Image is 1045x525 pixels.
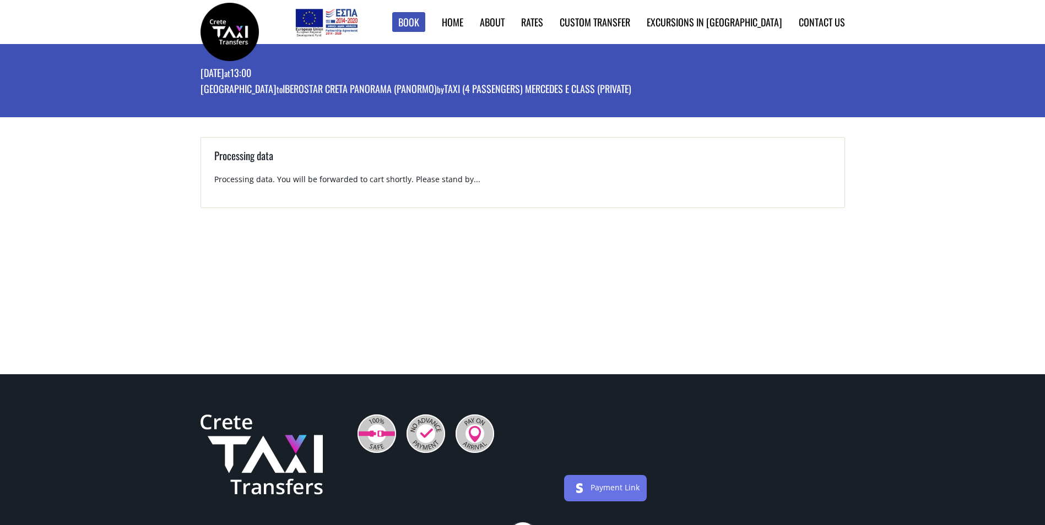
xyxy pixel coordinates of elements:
h3: Processing data [214,148,831,174]
small: to [277,83,283,95]
img: 100% Safe [358,414,396,453]
p: [DATE] 13:00 [201,66,631,82]
img: e-bannersEUERDF180X90.jpg [294,6,359,39]
a: Book [392,12,425,32]
a: About [480,15,505,29]
a: Rates [521,15,543,29]
p: [GEOGRAPHIC_DATA] Iberostar Creta Panorama (Panormo) Taxi (4 passengers) Mercedes E Class (private) [201,82,631,98]
small: by [437,83,444,95]
img: Pay On Arrival [456,414,494,453]
img: No Advance Payment [407,414,445,453]
img: Crete Taxi Transfers | Booking page | Crete Taxi Transfers [201,3,259,61]
a: Contact us [799,15,845,29]
a: Custom Transfer [560,15,630,29]
a: Excursions in [GEOGRAPHIC_DATA] [647,15,782,29]
p: Processing data. You will be forwarded to cart shortly. Please stand by... [214,174,831,194]
a: Payment Link [591,482,640,493]
img: stripe [571,479,588,497]
img: Crete Taxi Transfers [201,414,323,495]
a: Crete Taxi Transfers | Booking page | Crete Taxi Transfers [201,25,259,36]
small: at [224,67,230,79]
a: Home [442,15,463,29]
